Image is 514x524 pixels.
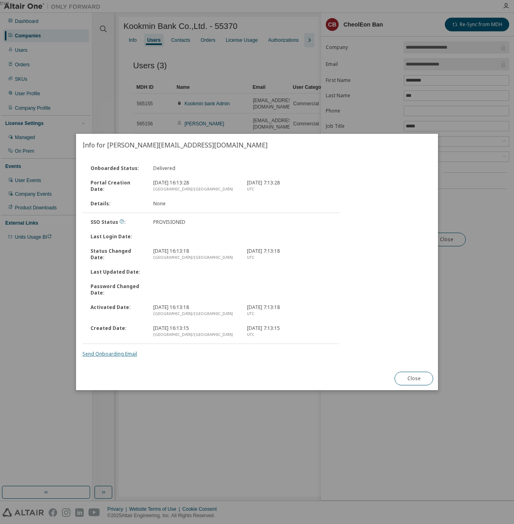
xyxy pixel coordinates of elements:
h2: Info for [PERSON_NAME][EMAIL_ADDRESS][DOMAIN_NAME] [76,134,438,156]
div: Onboarded Status : [86,165,148,172]
div: Last Updated Date : [86,269,148,275]
div: [DATE] 7:13:28 [242,180,336,192]
button: Close [395,372,433,385]
div: UTC [247,332,331,338]
div: [DATE] 7:13:18 [242,248,336,261]
div: [GEOGRAPHIC_DATA]/[GEOGRAPHIC_DATA] [153,186,238,192]
div: Delivered [148,165,243,172]
div: UTC [247,186,331,192]
div: PROVISIONED [148,219,243,225]
div: [DATE] 16:13:18 [148,304,243,317]
div: Password Changed Date : [86,283,148,296]
div: [DATE] 16:13:28 [148,180,243,192]
div: [DATE] 7:13:15 [242,325,336,338]
div: [DATE] 7:13:18 [242,304,336,317]
div: [DATE] 16:13:18 [148,248,243,261]
div: [DATE] 16:13:15 [148,325,243,338]
div: None [148,201,243,207]
a: Send Onboarding Email [82,350,137,357]
div: Created Date : [86,325,148,338]
div: [GEOGRAPHIC_DATA]/[GEOGRAPHIC_DATA] [153,311,238,317]
div: UTC [247,311,331,317]
div: Last Login Date : [86,233,148,240]
div: Portal Creation Date : [86,180,148,192]
div: Details : [86,201,148,207]
div: Activated Date : [86,304,148,317]
div: SSO Status : [86,219,148,225]
div: [GEOGRAPHIC_DATA]/[GEOGRAPHIC_DATA] [153,254,238,261]
div: Status Changed Date : [86,248,148,261]
div: [GEOGRAPHIC_DATA]/[GEOGRAPHIC_DATA] [153,332,238,338]
div: UTC [247,254,331,261]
